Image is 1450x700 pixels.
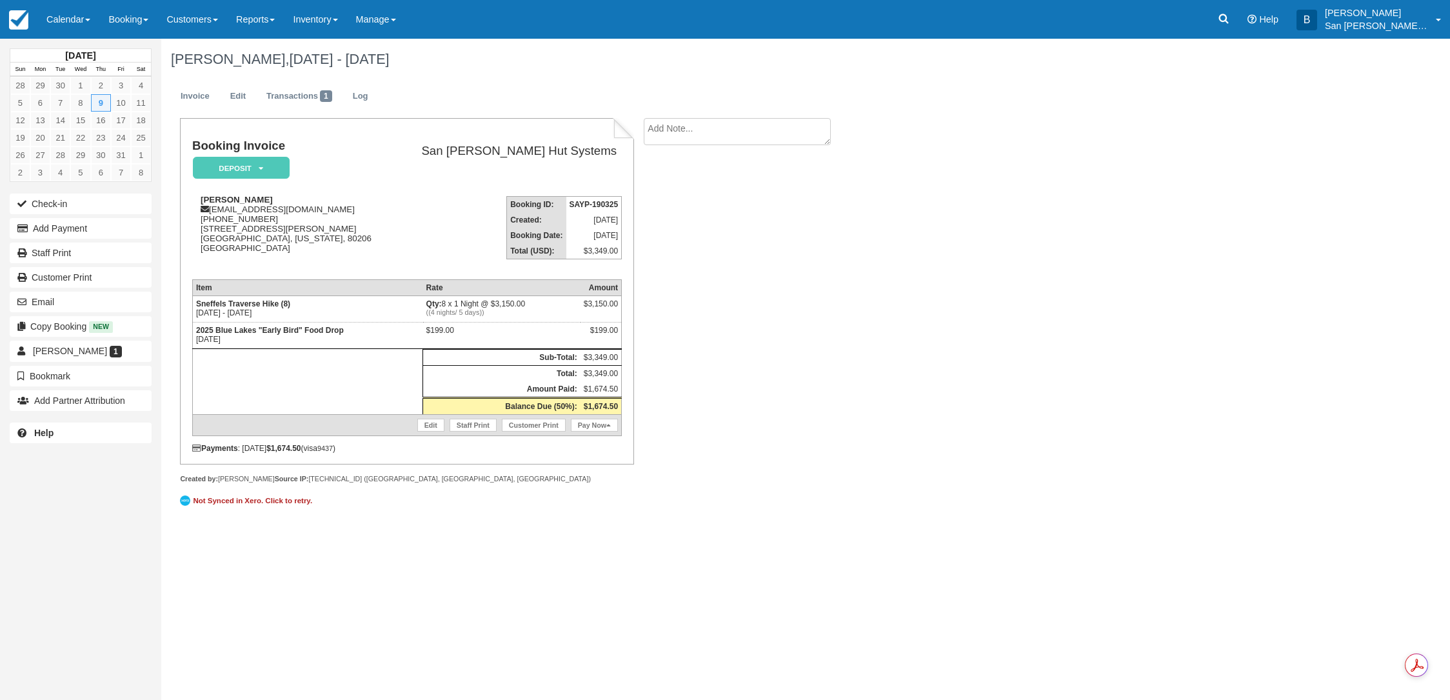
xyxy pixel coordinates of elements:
[196,326,344,335] strong: 2025 Blue Lakes "Early Bird" Food Drop
[423,381,581,398] th: Amount Paid:
[10,94,30,112] a: 5
[266,444,301,453] strong: $1,674.50
[320,90,332,102] span: 1
[289,51,389,67] span: [DATE] - [DATE]
[30,63,50,77] th: Mon
[566,228,622,243] td: [DATE]
[423,295,581,322] td: 8 x 1 Night @ $3,150.00
[111,77,131,94] a: 3
[423,322,581,348] td: $199.00
[65,50,95,61] strong: [DATE]
[10,218,152,239] button: Add Payment
[1325,19,1428,32] p: San [PERSON_NAME] Hut Systems
[131,77,151,94] a: 4
[110,346,122,357] span: 1
[397,145,617,158] h2: San [PERSON_NAME] Hut Systems
[423,279,581,295] th: Rate
[70,112,90,129] a: 15
[192,156,285,180] a: Deposit
[50,112,70,129] a: 14
[180,494,315,508] a: Not Synced in Xero. Click to retry.
[507,228,566,243] th: Booking Date:
[70,146,90,164] a: 29
[1259,14,1278,25] span: Help
[50,77,70,94] a: 30
[111,146,131,164] a: 31
[91,129,111,146] a: 23
[50,129,70,146] a: 21
[70,129,90,146] a: 22
[257,84,342,109] a: Transactions1
[30,94,50,112] a: 6
[9,10,28,30] img: checkfront-main-nav-mini-logo.png
[584,402,618,411] strong: $1,674.50
[192,444,238,453] strong: Payments
[10,129,30,146] a: 19
[34,428,54,438] b: Help
[70,63,90,77] th: Wed
[10,194,152,214] button: Check-in
[581,365,622,381] td: $3,349.00
[180,475,218,483] strong: Created by:
[171,84,219,109] a: Invoice
[1247,15,1256,24] i: Help
[343,84,378,109] a: Log
[507,197,566,213] th: Booking ID:
[111,164,131,181] a: 7
[275,475,309,483] strong: Source IP:
[131,94,151,112] a: 11
[91,164,111,181] a: 6
[192,279,422,295] th: Item
[50,146,70,164] a: 28
[10,63,30,77] th: Sun
[180,474,633,484] div: [PERSON_NAME] [TECHNICAL_ID] ([GEOGRAPHIC_DATA], [GEOGRAPHIC_DATA], [GEOGRAPHIC_DATA])
[581,381,622,398] td: $1,674.50
[423,349,581,365] th: Sub-Total:
[30,129,50,146] a: 20
[317,445,333,452] small: 9437
[450,419,497,432] a: Staff Print
[192,444,622,453] div: : [DATE] (visa )
[30,164,50,181] a: 3
[417,419,444,432] a: Edit
[192,295,422,322] td: [DATE] - [DATE]
[10,366,152,386] button: Bookmark
[10,243,152,263] a: Staff Print
[426,299,442,308] strong: Qty
[566,212,622,228] td: [DATE]
[192,322,422,348] td: [DATE]
[10,390,152,411] button: Add Partner Attribution
[131,112,151,129] a: 18
[1296,10,1317,30] div: B
[70,77,90,94] a: 1
[131,164,151,181] a: 8
[91,63,111,77] th: Thu
[91,112,111,129] a: 16
[10,146,30,164] a: 26
[131,63,151,77] th: Sat
[10,423,152,443] a: Help
[10,77,30,94] a: 28
[584,299,618,319] div: $3,150.00
[50,164,70,181] a: 4
[91,77,111,94] a: 2
[70,94,90,112] a: 8
[507,243,566,259] th: Total (USD):
[570,200,619,209] strong: SAYP-190325
[111,112,131,129] a: 17
[193,157,290,179] em: Deposit
[423,365,581,381] th: Total:
[10,341,152,361] a: [PERSON_NAME] 1
[196,299,290,308] strong: Sneffels Traverse Hike (8)
[30,146,50,164] a: 27
[221,84,255,109] a: Edit
[50,94,70,112] a: 7
[131,129,151,146] a: 25
[192,195,392,269] div: [EMAIL_ADDRESS][DOMAIN_NAME] [PHONE_NUMBER] [STREET_ADDRESS][PERSON_NAME] [GEOGRAPHIC_DATA], [US_...
[566,243,622,259] td: $3,349.00
[571,419,618,432] a: Pay Now
[111,129,131,146] a: 24
[10,292,152,312] button: Email
[584,326,618,345] div: $199.00
[502,419,566,432] a: Customer Print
